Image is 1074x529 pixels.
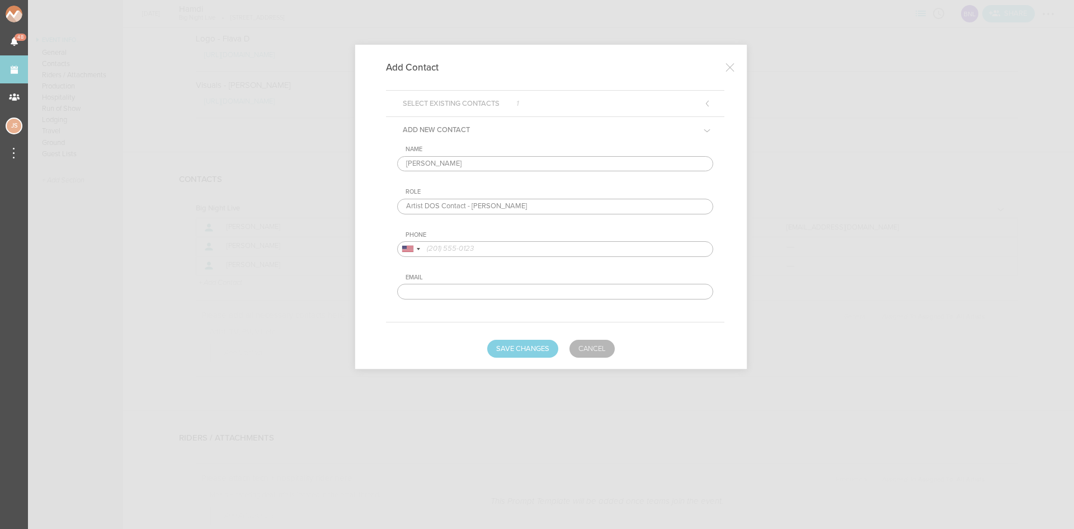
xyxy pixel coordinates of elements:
h5: Add New Contact [394,117,478,143]
img: NOMAD [6,6,69,22]
div: United States: +1 [398,242,423,256]
input: (201) 555-0123 [397,241,713,257]
h5: Select Existing Contacts [394,91,527,116]
div: Jessica Smith [6,118,22,134]
a: Cancel [569,340,615,358]
div: Role [406,188,713,196]
div: Phone [406,231,713,239]
div: Email [406,274,713,282]
span: 1 [516,100,519,107]
button: Save Changes [487,340,558,358]
div: Name [406,146,713,153]
h4: Add Contact [386,62,455,73]
span: 48 [15,34,26,41]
